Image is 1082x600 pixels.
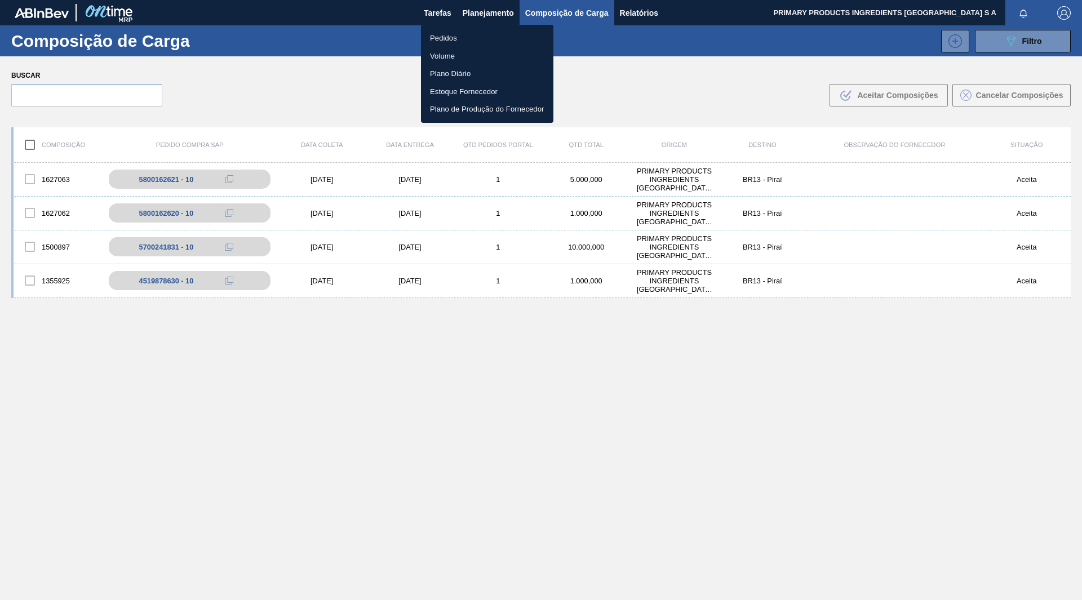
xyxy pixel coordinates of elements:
a: Plano de Produção do Fornecedor [421,100,553,118]
a: Estoque Fornecedor [421,83,553,101]
a: Plano Diário [421,65,553,83]
a: Volume [421,47,553,65]
a: Pedidos [421,29,553,47]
